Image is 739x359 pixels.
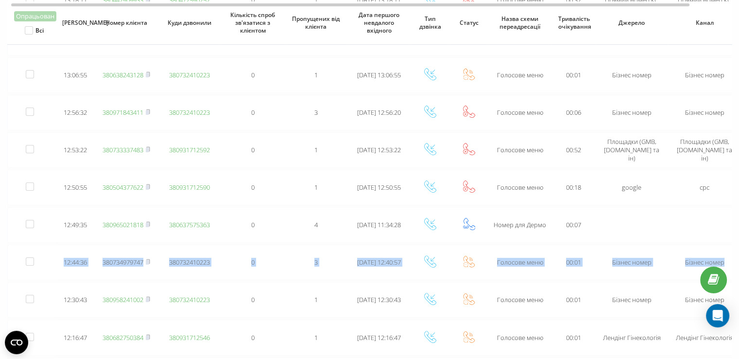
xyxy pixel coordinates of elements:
td: Бізнес номер [595,245,668,280]
span: [DATE] 12:16:47 [357,333,401,342]
a: 380637575363 [169,220,210,229]
span: [PERSON_NAME] [62,19,88,27]
td: 00:52 [551,132,595,168]
a: 380682750384 [103,333,143,342]
span: Куди дзвонили [166,19,214,27]
span: [DATE] 12:40:57 [357,258,401,267]
td: 12:49:35 [56,207,95,243]
span: [DATE] 12:53:22 [357,145,401,154]
span: 0 [251,71,255,79]
span: [DATE] 12:56:20 [357,108,401,117]
span: 0 [251,333,255,342]
td: 00:01 [551,282,595,318]
span: Дата першого невдалого вхідного [355,11,403,34]
span: [DATE] 12:50:55 [357,183,401,192]
td: Голосове меню [488,95,551,130]
a: 380732410223 [169,108,210,117]
td: 00:07 [551,207,595,243]
span: [DATE] 11:34:28 [357,220,401,229]
span: Кількість спроб зв'язатися з клієнтом [229,11,277,34]
td: Голосове меню [488,245,551,280]
td: 12:30:43 [56,282,95,318]
td: 12:53:22 [56,132,95,168]
td: Площадки (GMB, [DOMAIN_NAME] та ін) [595,132,668,168]
span: 3 [314,258,318,267]
button: Open CMP widget [5,331,28,354]
a: 380732410223 [169,295,210,304]
td: 12:56:32 [56,95,95,130]
a: 380504377622 [103,183,143,192]
span: 1 [314,145,318,154]
div: Open Intercom Messenger [706,304,729,327]
span: Канал [676,19,733,27]
a: 380971843411 [103,108,143,117]
span: [DATE] 12:30:43 [357,295,401,304]
span: Статус [456,19,482,27]
td: Голосове меню [488,170,551,205]
span: Пропущених від клієнта [292,15,340,30]
label: Всі [25,26,44,35]
span: Номер клієнта [103,19,151,27]
span: 0 [251,183,255,192]
td: 00:01 [551,320,595,355]
span: 0 [251,145,255,154]
td: Бізнес номер [595,282,668,318]
td: Голосове меню [488,57,551,93]
span: Тривалість очікування [558,15,589,30]
td: 00:01 [551,57,595,93]
a: 380734979747 [103,258,143,267]
span: 0 [251,295,255,304]
td: 12:44:36 [56,245,95,280]
span: 0 [251,220,255,229]
td: Лендінг Гінекологія [595,320,668,355]
td: Бізнес номер [595,95,668,130]
td: 12:16:47 [56,320,95,355]
td: 00:06 [551,95,595,130]
td: Голосове меню [488,320,551,355]
a: 380638243128 [103,71,143,79]
td: 12:50:55 [56,170,95,205]
a: 380732410223 [169,71,210,79]
td: Бізнес номер [595,57,668,93]
span: 3 [314,108,318,117]
a: 380931712592 [169,145,210,154]
td: Голосове меню [488,282,551,318]
a: 380931712590 [169,183,210,192]
td: Номер для Дермо [488,207,551,243]
span: 4 [314,220,318,229]
td: Голосове меню [488,132,551,168]
a: 380931712546 [169,333,210,342]
a: 380732410223 [169,258,210,267]
td: 00:18 [551,170,595,205]
a: 380965021818 [103,220,143,229]
span: 1 [314,295,318,304]
span: Тип дзвінка [417,15,443,30]
span: 0 [251,108,255,117]
span: 1 [314,71,318,79]
td: google [595,170,668,205]
span: [DATE] 13:06:55 [357,71,401,79]
a: 380958241002 [103,295,143,304]
td: 00:01 [551,245,595,280]
span: 1 [314,333,318,342]
td: 13:06:55 [56,57,95,93]
span: Назва схеми переадресації [496,15,544,30]
span: Джерело [603,19,660,27]
span: 0 [251,258,255,267]
span: 1 [314,183,318,192]
a: 380733337483 [103,145,143,154]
